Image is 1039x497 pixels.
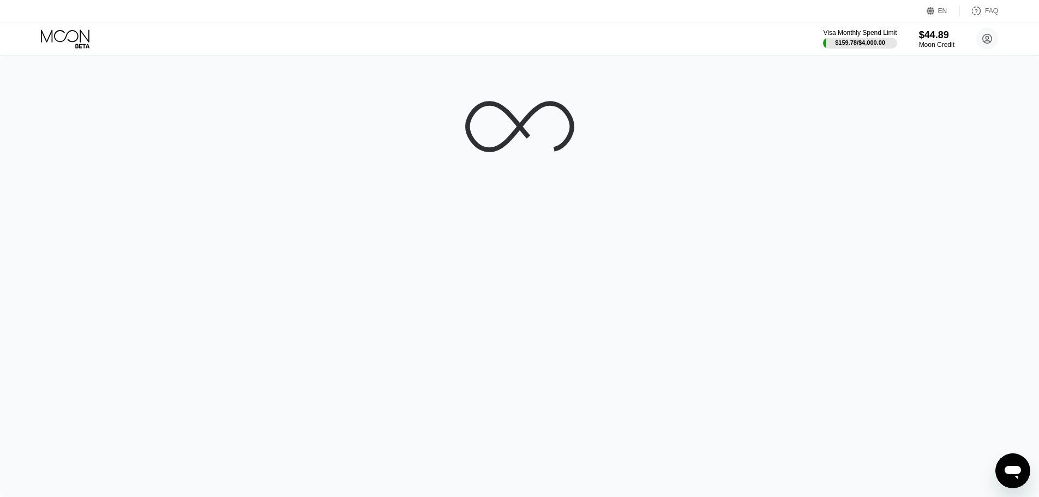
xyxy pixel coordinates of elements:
[995,453,1030,488] iframe: Button to launch messaging window
[835,39,885,46] div: $159.78 / $4,000.00
[960,5,998,16] div: FAQ
[919,41,954,49] div: Moon Credit
[823,29,897,37] div: Visa Monthly Spend Limit
[985,7,998,15] div: FAQ
[919,29,954,49] div: $44.89Moon Credit
[919,29,954,41] div: $44.89
[927,5,960,16] div: EN
[823,29,897,49] div: Visa Monthly Spend Limit$159.78/$4,000.00
[938,7,947,15] div: EN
